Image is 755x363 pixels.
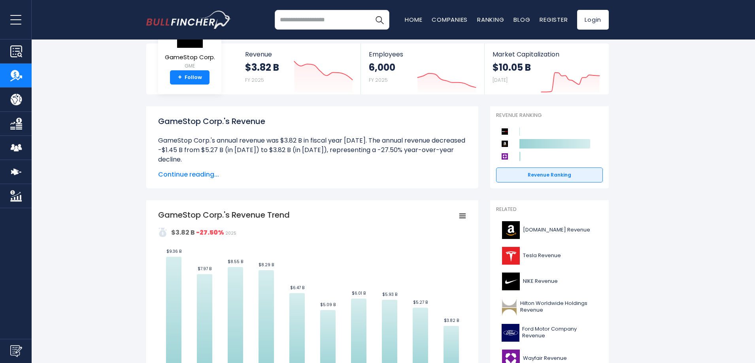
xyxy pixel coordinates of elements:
[158,115,466,127] h1: GameStop Corp.'s Revenue
[158,209,290,220] tspan: GameStop Corp.'s Revenue Trend
[496,219,603,241] a: [DOMAIN_NAME] Revenue
[413,299,428,305] text: $5.27 B
[170,70,210,85] a: +Follow
[259,262,274,268] text: $8.29 B
[352,290,366,296] text: $6.01 B
[361,43,484,94] a: Employees 6,000 FY 2025
[178,74,182,81] strong: +
[245,61,279,73] strong: $3.82 B
[225,230,236,236] span: 2025
[493,61,531,73] strong: $10.05 B
[501,221,521,239] img: AMZN logo
[237,43,361,94] a: Revenue $3.82 B FY 2025
[198,266,211,272] text: $7.97 B
[290,285,304,291] text: $6.47 B
[540,15,568,24] a: Register
[165,54,215,61] span: GameStop Corp.
[166,248,181,254] text: $9.36 B
[158,136,466,164] li: GameStop Corp.'s annual revenue was $3.82 B in fiscal year [DATE]. The annual revenue decreased -...
[485,43,608,94] a: Market Capitalization $10.05 B [DATE]
[228,259,243,265] text: $8.55 B
[164,21,215,71] a: GameStop Corp. GME
[500,127,510,136] img: GameStop Corp. competitors logo
[496,322,603,344] a: Ford Motor Company Revenue
[500,152,510,161] img: Wayfair competitors logo
[432,15,468,24] a: Companies
[146,11,231,29] img: bullfincher logo
[501,247,521,265] img: TSLA logo
[369,51,476,58] span: Employees
[158,228,168,237] img: addasd
[496,206,603,213] p: Related
[501,324,520,342] img: F logo
[496,296,603,318] a: Hilton Worldwide Holdings Revenue
[493,77,508,83] small: [DATE]
[501,273,521,290] img: NKE logo
[165,62,215,70] small: GME
[146,11,231,29] a: Go to homepage
[477,15,504,24] a: Ranking
[513,15,530,24] a: Blog
[496,271,603,292] a: NIKE Revenue
[382,292,397,297] text: $5.93 B
[245,51,353,58] span: Revenue
[501,298,518,316] img: HLT logo
[500,139,510,149] img: Amazon.com competitors logo
[196,228,224,237] strong: -27.50%
[444,318,459,324] text: $3.82 B
[370,10,389,30] button: Search
[493,51,600,58] span: Market Capitalization
[496,167,603,182] a: Revenue Ranking
[496,112,603,119] p: Revenue Ranking
[369,61,395,73] strong: 6,000
[369,77,388,83] small: FY 2025
[496,245,603,267] a: Tesla Revenue
[245,77,264,83] small: FY 2025
[158,170,466,179] span: Continue reading...
[320,302,336,308] text: $5.09 B
[577,10,609,30] a: Login
[405,15,422,24] a: Home
[171,228,195,237] strong: $3.82 B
